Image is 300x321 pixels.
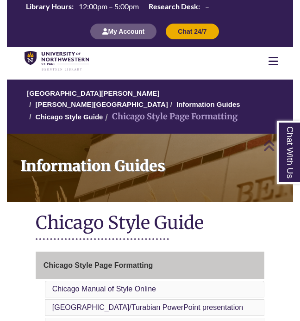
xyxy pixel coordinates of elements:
[263,139,298,152] a: Back to Top
[27,89,159,97] a: [GEOGRAPHIC_DATA][PERSON_NAME]
[79,2,139,11] span: 12:00pm – 5:00pm
[205,2,209,11] span: –
[103,110,237,123] li: Chicago Style Page Formatting
[44,261,153,269] span: Chicago Style Page Formatting
[36,100,168,108] a: [PERSON_NAME][GEOGRAPHIC_DATA]
[145,1,201,12] th: Research Desk:
[176,100,240,108] a: Information Guides
[22,1,213,13] table: Hours Today
[52,285,156,293] a: Chicago Manual of Style Online
[166,24,219,39] button: Chat 24/7
[90,24,156,39] button: My Account
[166,27,219,35] a: Chat 24/7
[36,211,264,236] h1: Chicago Style Guide
[22,1,75,12] th: Library Hours:
[14,134,293,190] h1: Information Guides
[22,1,213,14] a: Hours Today
[36,252,264,279] a: Chicago Style Page Formatting
[90,27,156,35] a: My Account
[52,303,243,311] a: [GEOGRAPHIC_DATA]/Turabian PowerPoint presentation
[36,113,103,121] a: Chicago Style Guide
[7,134,293,202] a: Information Guides
[25,51,89,71] img: UNWSP Library Logo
